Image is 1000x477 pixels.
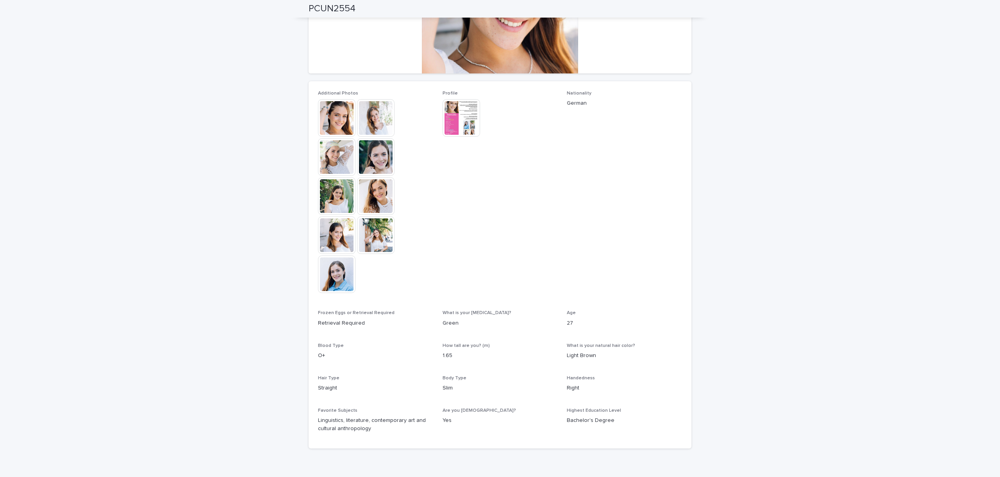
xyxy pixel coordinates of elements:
[567,99,682,107] p: German
[318,352,433,360] p: O+
[318,91,358,96] span: Additional Photos
[318,311,395,315] span: Frozen Eggs or Retrieval Required
[318,416,433,433] p: Linguistics, literature, contemporary art and cultural anthropology
[443,343,490,348] span: How tall are you? (m)
[443,416,558,425] p: Yes
[318,343,344,348] span: Blood Type
[309,3,355,14] h2: PCUN2554
[567,91,591,96] span: Nationality
[567,384,682,392] p: Right
[318,384,433,392] p: Straight
[443,319,558,327] p: Green
[443,311,511,315] span: What is your [MEDICAL_DATA]?
[318,376,339,381] span: Hair Type
[318,319,433,327] p: Retrieval Required
[567,376,595,381] span: Handedness
[443,384,558,392] p: Slim
[443,352,558,360] p: 1.65
[567,416,682,425] p: Bachelor's Degree
[567,343,635,348] span: What is your natural hair color?
[443,91,458,96] span: Profile
[567,319,682,327] p: 27
[443,376,466,381] span: Body Type
[567,352,682,360] p: Light Brown
[567,311,576,315] span: Age
[567,408,621,413] span: Highest Education Level
[443,408,516,413] span: Are you [DEMOGRAPHIC_DATA]?
[318,408,357,413] span: Favorite Subjects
